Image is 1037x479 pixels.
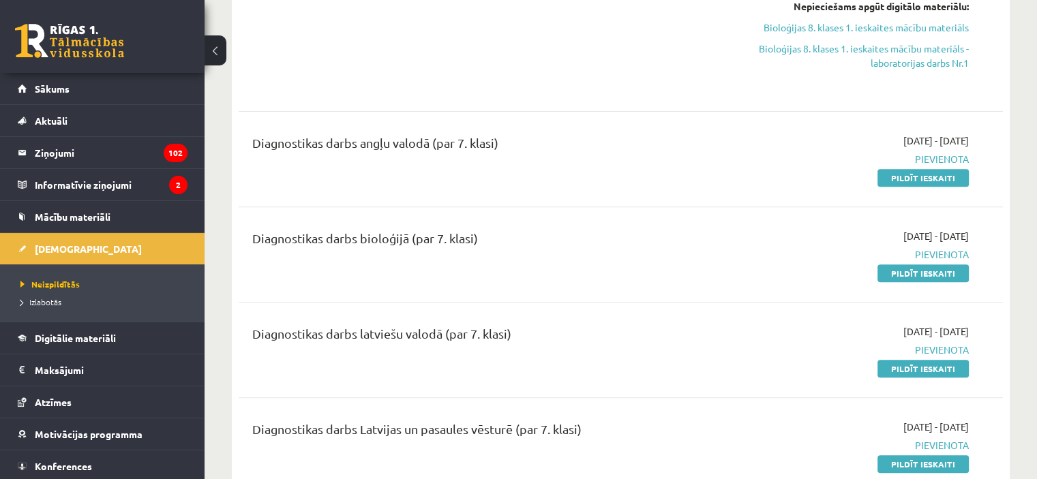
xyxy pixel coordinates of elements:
span: Pievienota [744,438,969,452]
div: Diagnostikas darbs bioloģijā (par 7. klasi) [252,229,723,254]
span: [DATE] - [DATE] [903,420,969,434]
a: Pildīt ieskaiti [877,264,969,282]
span: [DATE] - [DATE] [903,134,969,148]
a: Bioloģijas 8. klases 1. ieskaites mācību materiāls [744,20,969,35]
a: Ziņojumi102 [18,137,187,168]
i: 102 [164,144,187,162]
span: Sākums [35,82,70,95]
a: Neizpildītās [20,278,191,290]
span: Mācību materiāli [35,211,110,223]
a: Atzīmes [18,386,187,418]
span: Pievienota [744,343,969,357]
span: [DEMOGRAPHIC_DATA] [35,243,142,255]
span: Pievienota [744,152,969,166]
a: Rīgas 1. Tālmācības vidusskola [15,24,124,58]
a: Digitālie materiāli [18,322,187,354]
a: Aktuāli [18,105,187,136]
a: Pildīt ieskaiti [877,360,969,377]
div: Diagnostikas darbs angļu valodā (par 7. klasi) [252,134,723,159]
a: Sākums [18,73,187,104]
span: Aktuāli [35,114,67,127]
a: Pildīt ieskaiti [877,455,969,473]
span: [DATE] - [DATE] [903,229,969,243]
a: Maksājumi [18,354,187,386]
div: Diagnostikas darbs latviešu valodā (par 7. klasi) [252,324,723,350]
a: Pildīt ieskaiti [877,169,969,187]
span: Izlabotās [20,296,61,307]
span: [DATE] - [DATE] [903,324,969,339]
a: Izlabotās [20,296,191,308]
legend: Ziņojumi [35,137,187,168]
span: Atzīmes [35,396,72,408]
legend: Informatīvie ziņojumi [35,169,187,200]
div: Diagnostikas darbs Latvijas un pasaules vēsturē (par 7. klasi) [252,420,723,445]
legend: Maksājumi [35,354,187,386]
span: Pievienota [744,247,969,262]
i: 2 [169,176,187,194]
a: [DEMOGRAPHIC_DATA] [18,233,187,264]
a: Mācību materiāli [18,201,187,232]
span: Neizpildītās [20,279,80,290]
a: Bioloģijas 8. klases 1. ieskaites mācību materiāls - laboratorijas darbs Nr.1 [744,42,969,70]
span: Motivācijas programma [35,428,142,440]
a: Motivācijas programma [18,418,187,450]
a: Informatīvie ziņojumi2 [18,169,187,200]
span: Digitālie materiāli [35,332,116,344]
span: Konferences [35,460,92,472]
